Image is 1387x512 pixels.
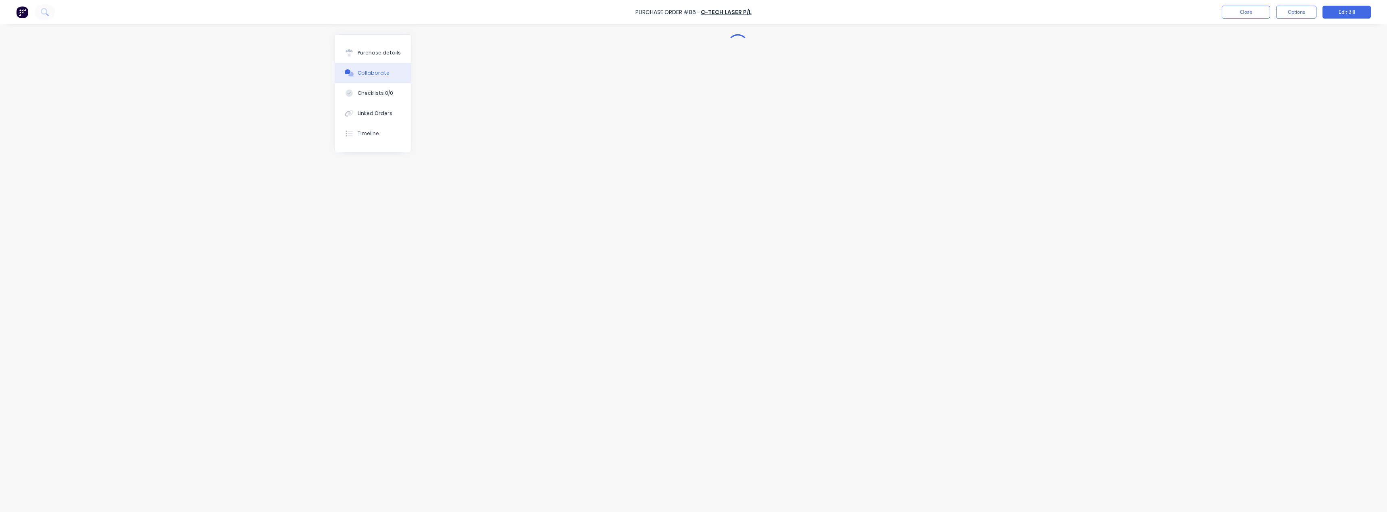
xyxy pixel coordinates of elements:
button: Purchase details [335,43,411,63]
button: Collaborate [335,63,411,83]
div: Collaborate [358,69,389,77]
button: Linked Orders [335,103,411,123]
button: Close [1222,6,1270,19]
div: Checklists 0/0 [358,90,393,97]
div: Timeline [358,130,379,137]
div: Linked Orders [358,110,392,117]
div: Purchase Order #86 - [635,8,700,17]
img: Factory [16,6,28,18]
a: C-Tech Laser P/L [701,8,752,16]
button: Edit Bill [1322,6,1371,19]
button: Timeline [335,123,411,144]
div: Purchase details [358,49,401,56]
button: Checklists 0/0 [335,83,411,103]
button: Options [1276,6,1316,19]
